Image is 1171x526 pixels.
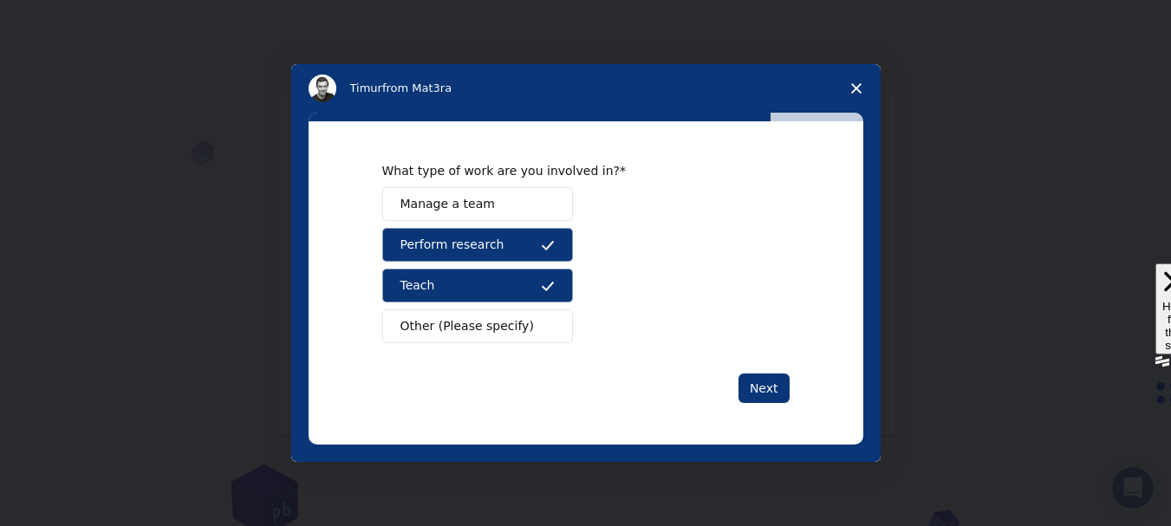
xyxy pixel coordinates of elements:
[832,64,881,113] span: Close survey
[382,187,573,221] button: Manage a team
[382,163,764,179] div: What type of work are you involved in?
[35,12,97,28] span: Support
[382,269,573,302] button: Teach
[309,75,336,102] img: Profile image for Timur
[382,81,452,94] span: from Mat3ra
[738,373,790,403] button: Next
[350,81,382,94] span: Timur
[400,276,435,295] span: Teach
[400,195,495,213] span: Manage a team
[400,317,534,335] span: Other (Please specify)
[400,236,504,254] span: Perform research
[382,228,573,262] button: Perform research
[382,309,573,343] button: Other (Please specify)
